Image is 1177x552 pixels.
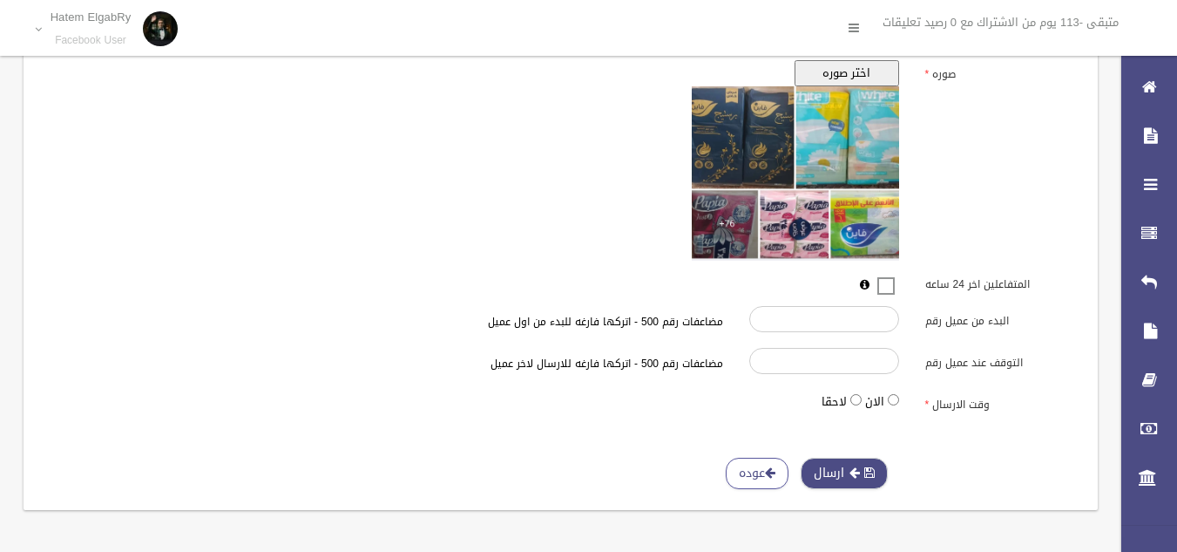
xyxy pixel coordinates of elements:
[912,60,1088,85] label: صوره
[795,60,899,86] button: اختر صوره
[310,358,723,370] h6: مضاعفات رقم 500 - اتركها فارغه للارسال لاخر عميل
[310,317,723,328] h6: مضاعفات رقم 500 - اتركها فارغه للبدء من اول عميل
[912,391,1088,415] label: وقت الارسال
[912,270,1088,295] label: المتفاعلين اخر 24 ساعه
[865,392,884,412] label: الان
[801,458,888,490] button: ارسال
[51,10,132,24] p: Hatem ElgabRy
[912,306,1088,331] label: البدء من عميل رقم
[51,34,132,47] small: Facebook User
[692,86,899,261] img: معاينه الصوره
[912,348,1088,372] label: التوقف عند عميل رقم
[822,392,847,412] label: لاحقا
[726,458,788,490] a: عوده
